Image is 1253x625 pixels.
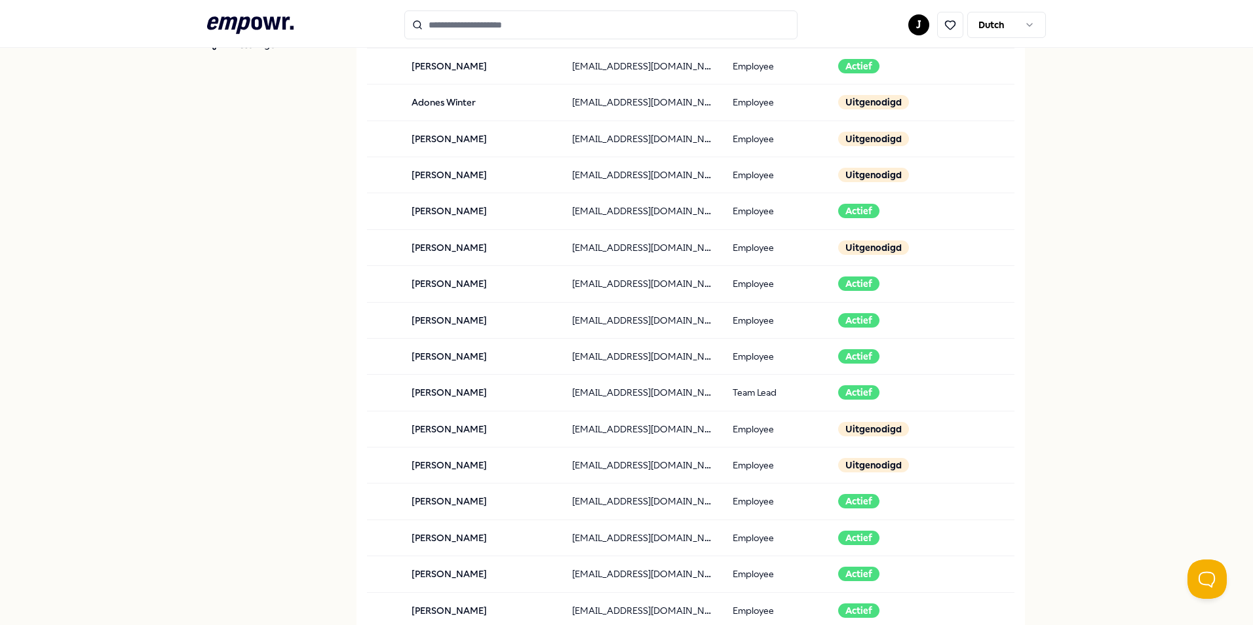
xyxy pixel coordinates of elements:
td: [PERSON_NAME] [401,157,562,193]
div: Actief [838,204,879,218]
td: [EMAIL_ADDRESS][DOMAIN_NAME] [562,85,722,121]
td: [PERSON_NAME] [401,193,562,229]
td: Employee [722,520,828,556]
td: [EMAIL_ADDRESS][DOMAIN_NAME] [562,121,722,157]
td: Adones Winter [401,85,562,121]
td: [EMAIL_ADDRESS][DOMAIN_NAME] [562,447,722,483]
div: Uitgenodigd [838,458,909,472]
td: [EMAIL_ADDRESS][DOMAIN_NAME] [562,556,722,592]
td: Employee [722,266,828,302]
td: Employee [722,338,828,374]
div: Actief [838,59,879,73]
td: [EMAIL_ADDRESS][DOMAIN_NAME] [562,302,722,338]
td: Employee [722,447,828,483]
td: [EMAIL_ADDRESS][DOMAIN_NAME] [562,266,722,302]
td: [EMAIL_ADDRESS][DOMAIN_NAME] [562,229,722,265]
div: Actief [838,313,879,328]
div: Uitgenodigd [838,132,909,146]
div: Uitgenodigd [838,95,909,109]
td: [EMAIL_ADDRESS][DOMAIN_NAME] [562,483,722,520]
td: Employee [722,229,828,265]
td: [PERSON_NAME] [401,375,562,411]
div: Actief [838,603,879,618]
td: [PERSON_NAME] [401,483,562,520]
td: [EMAIL_ADDRESS][DOMAIN_NAME] [562,338,722,374]
td: Employee [722,411,828,447]
td: Employee [722,193,828,229]
td: [EMAIL_ADDRESS][DOMAIN_NAME] [562,157,722,193]
td: [PERSON_NAME] [401,556,562,592]
td: Employee [722,556,828,592]
td: [PERSON_NAME] [401,338,562,374]
td: Employee [722,48,828,84]
td: [PERSON_NAME] [401,447,562,483]
div: Actief [838,349,879,364]
iframe: Help Scout Beacon - Open [1187,559,1227,599]
div: Uitgenodigd [838,168,909,182]
td: [EMAIL_ADDRESS][DOMAIN_NAME] [562,520,722,556]
div: Uitgenodigd [838,422,909,436]
div: Actief [838,385,879,400]
button: J [908,14,929,35]
td: [PERSON_NAME] [401,520,562,556]
div: Actief [838,276,879,291]
div: Actief [838,494,879,508]
input: Search for products, categories or subcategories [404,10,798,39]
td: [EMAIL_ADDRESS][DOMAIN_NAME] [562,193,722,229]
td: [EMAIL_ADDRESS][DOMAIN_NAME] [562,411,722,447]
td: Team Lead [722,375,828,411]
td: [PERSON_NAME] [401,302,562,338]
td: [PERSON_NAME] [401,229,562,265]
td: [PERSON_NAME] [401,48,562,84]
td: [PERSON_NAME] [401,121,562,157]
td: Employee [722,85,828,121]
td: Employee [722,157,828,193]
div: Actief [838,531,879,545]
td: Employee [722,302,828,338]
td: Employee [722,483,828,520]
div: Uitgenodigd [838,240,909,255]
td: [PERSON_NAME] [401,266,562,302]
td: [PERSON_NAME] [401,411,562,447]
td: [EMAIL_ADDRESS][DOMAIN_NAME] [562,375,722,411]
td: [EMAIL_ADDRESS][DOMAIN_NAME] [562,48,722,84]
td: Employee [722,121,828,157]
